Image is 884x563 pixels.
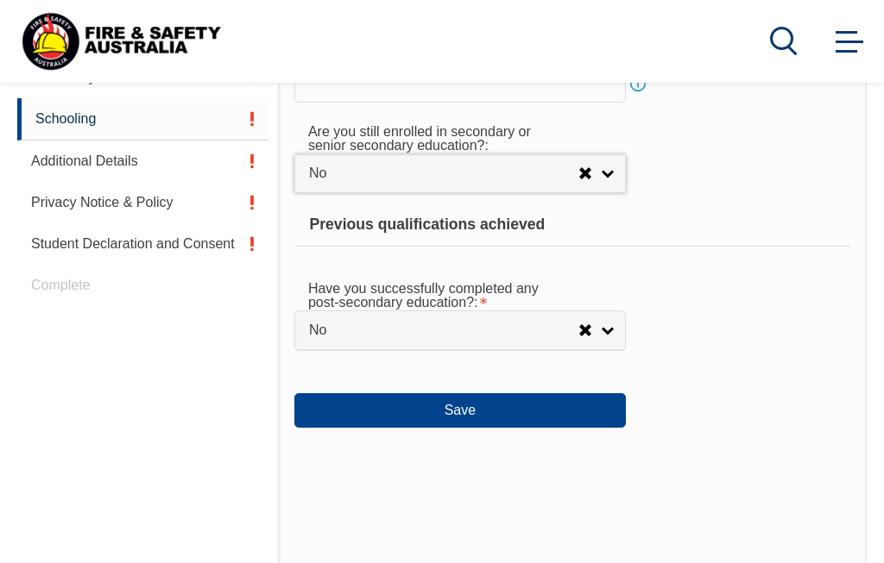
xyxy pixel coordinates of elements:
input: YYYY [294,66,626,102]
a: Schooling [17,98,269,141]
a: Info [626,72,650,96]
button: Save [294,393,626,428]
a: Additional Details [17,141,269,182]
a: Privacy Notice & Policy [17,182,269,223]
span: No [309,165,578,183]
div: Previous qualifications achieved [294,203,851,247]
span: Are you still enrolled in secondary or senior secondary education?: [308,124,531,153]
span: No [309,322,578,340]
a: Student Declaration and Consent [17,223,269,265]
span: Have you successfully completed any post-secondary education?: [308,281,539,310]
div: Have you successfully completed any post-secondary education? is required. [294,269,571,317]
